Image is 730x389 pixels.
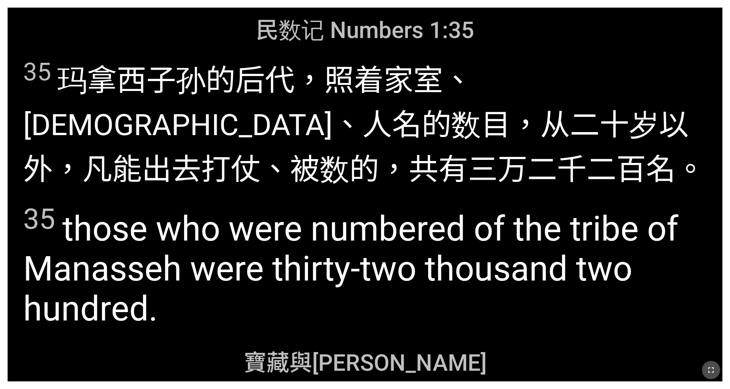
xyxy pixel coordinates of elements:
[646,152,705,187] wh3967: 名。
[23,63,705,187] wh1121: 的后代
[23,63,705,187] wh4940: 、[DEMOGRAPHIC_DATA]
[23,56,707,190] span: 玛拿西
[349,152,705,187] wh6485: 的，共有三万二千
[260,152,705,187] wh6635: 、被数
[23,202,55,236] sup: 35
[201,152,705,187] wh3318: 打仗
[23,63,705,187] wh4519: 子孙
[23,108,705,187] wh1: 、人名
[256,11,474,46] span: 民数记 Numbers 1:35
[23,57,51,86] sup: 35
[23,63,705,187] wh8435: ，照着家室
[23,202,707,329] span: those who were numbered of the tribe of Manasseh were thirty-two thousand two hundred.
[53,152,705,187] wh4605: ，凡能出去
[587,152,705,187] wh505: 二百
[244,344,487,377] span: 寶藏與[PERSON_NAME]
